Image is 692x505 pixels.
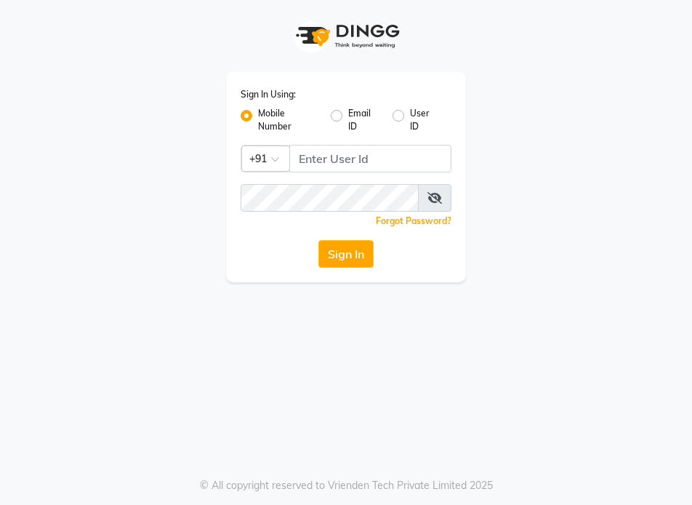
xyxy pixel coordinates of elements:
[318,240,374,268] button: Sign In
[376,215,451,226] a: Forgot Password?
[348,107,381,133] label: Email ID
[288,15,404,57] img: logo1.svg
[241,184,419,212] input: Username
[241,88,296,101] label: Sign In Using:
[289,145,451,172] input: Username
[410,107,440,133] label: User ID
[258,107,319,133] label: Mobile Number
